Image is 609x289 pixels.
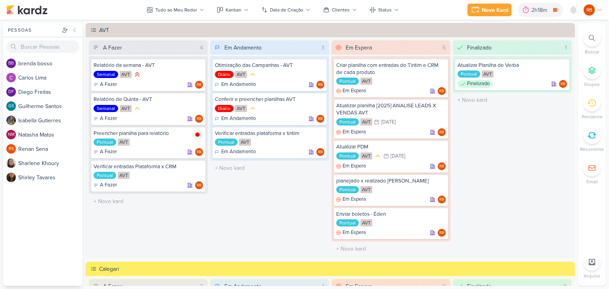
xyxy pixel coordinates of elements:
p: RB [318,117,323,121]
div: AVT [118,172,130,179]
p: RB [586,6,592,13]
div: Verificar entradas Plataforma x CRM [94,163,203,170]
div: Responsável: Rogerio Bispo [316,81,324,89]
img: kardz.app [6,5,48,15]
div: Responsável: Rogerio Bispo [438,162,446,170]
div: Renan Sena [6,144,16,154]
div: AVT [239,139,251,146]
div: A Fazer [103,44,122,52]
div: Em Espera [336,196,366,203]
p: RB [439,198,444,202]
div: Rogerio Bispo [438,162,446,170]
div: Responsável: Rogerio Bispo [438,128,446,136]
div: Diário [215,105,234,112]
div: 4 [197,44,206,52]
div: C a r l o s L i m a [18,74,82,82]
div: G u i l h e r m e S a n t o s [18,102,82,110]
div: Em Andamento [215,148,256,156]
div: Rogerio Bispo [195,181,203,189]
div: Prioridade Média [133,105,141,112]
div: Enviar boletos - Éden [336,211,446,218]
p: Recorrente [580,146,604,153]
div: Responsável: Rogerio Bispo [316,115,324,123]
div: Pontual [336,186,359,193]
p: RB [197,150,201,154]
img: Sharlene Khoury [6,158,16,168]
div: AVT [482,70,494,78]
div: Rogerio Bispo [316,81,324,89]
div: Responsável: Rogerio Bispo [438,196,446,203]
div: Prioridade Alta [133,70,141,78]
div: Atualizar planilha [2025] ANALISE LEADS X VENDAS AVT [336,102,446,116]
div: Relatório da semana - AVT [94,62,203,69]
p: RB [197,184,201,188]
p: Email [586,178,598,185]
div: Prioridade Média [374,152,382,160]
div: Rogerio Bispo [584,4,595,15]
div: A Fazer [94,148,117,156]
p: RS [9,147,14,151]
div: Rogerio Bispo [438,128,446,136]
div: AVT [235,105,247,112]
div: 3 [318,44,327,52]
div: planejado x realizado Éden [336,177,446,184]
div: Em Andamento [215,115,256,123]
p: RB [439,89,444,93]
div: [DATE] [391,154,405,159]
div: Pontual [94,139,116,146]
div: AVT [360,152,372,160]
div: Preencher planilha para relatório [94,130,203,137]
div: Em Andamento [215,81,256,89]
p: RB [318,150,323,154]
div: R e n a n S e n a [18,145,82,153]
div: Calegari [99,265,573,273]
p: Finalizado [467,80,490,88]
div: Atualizar PDM [336,143,446,150]
div: Diego Freitas [6,87,16,97]
img: Shirley Tavares [6,173,16,182]
p: RB [439,231,444,235]
div: Pontual [336,219,359,226]
div: Relatório de Quinta - AVT [94,96,203,103]
p: GS [8,104,14,108]
input: + Novo kard [212,162,327,174]
img: Isabella Gutierres [6,116,16,125]
div: Em Andamento [224,44,262,52]
div: Responsável: Rogerio Bispo [316,148,324,156]
div: S h a r l e n e K h o u r y [18,159,82,167]
div: Responsável: Rogerio Bispo [195,81,203,89]
p: Buscar [585,48,599,55]
div: Prioridade Média [249,105,257,112]
div: Rogerio Bispo [316,148,324,156]
div: I s a b e l l a G u t i e r r e s [18,116,82,125]
div: Pontual [336,78,359,85]
div: 1 [562,44,570,52]
div: A Fazer [94,115,117,123]
div: Rogerio Bispo [195,81,203,89]
input: Buscar Pessoas [6,40,79,53]
div: Rogerio Bispo [559,80,567,88]
div: Em Espera [336,128,366,136]
input: + Novo kard [90,196,206,207]
div: A Fazer [94,81,117,89]
div: Responsável: Rogerio Bispo [559,80,567,88]
div: AVT [360,219,372,226]
div: Rogerio Bispo [438,87,446,95]
p: A Fazer [100,81,117,89]
div: AVT [99,26,573,34]
div: Rogerio Bispo [438,229,446,237]
div: Pontual [458,70,480,78]
li: Ctrl + F [578,29,606,55]
p: Em Andamento [221,148,256,156]
div: Responsável: Rogerio Bispo [195,115,203,123]
div: Novo Kard [482,6,508,14]
p: Arquivo [584,272,600,279]
div: brenda bosso [6,59,16,68]
div: Rogerio Bispo [195,115,203,123]
p: A Fazer [100,115,117,123]
p: RB [561,82,565,86]
div: Verificar entradas plataforma x tintim [215,130,324,137]
p: NM [8,133,15,137]
p: RB [318,83,323,87]
p: Em Andamento [221,81,256,89]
